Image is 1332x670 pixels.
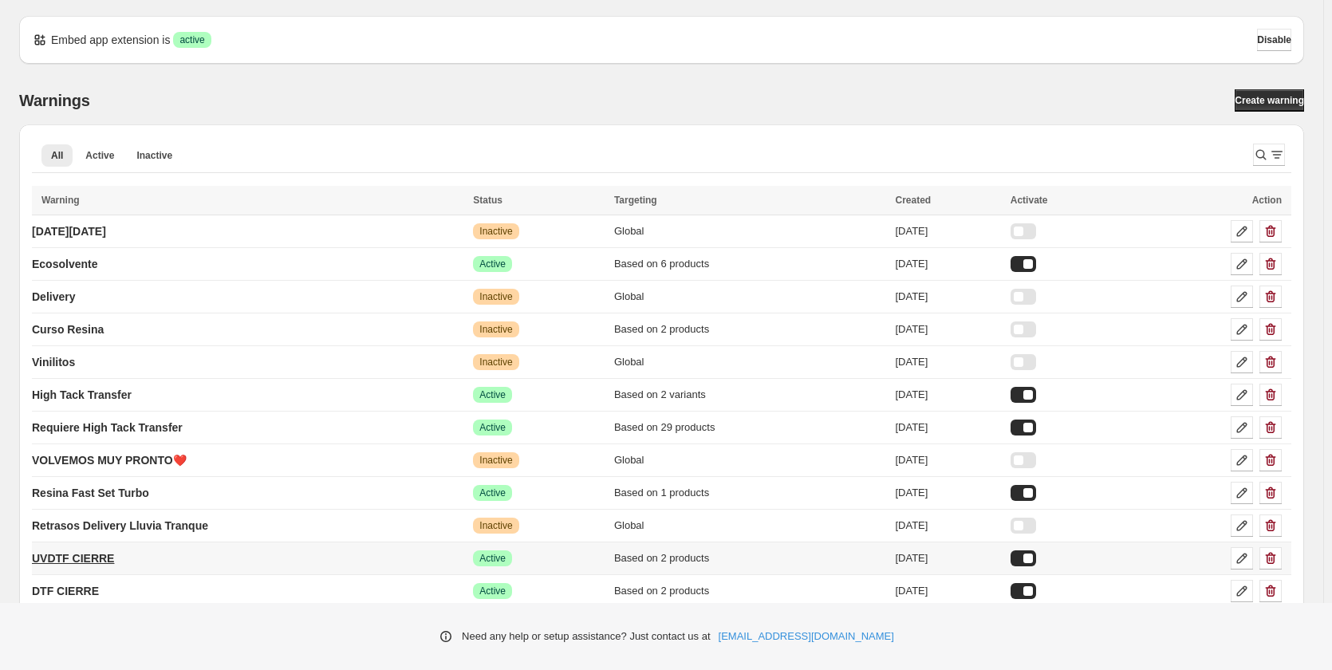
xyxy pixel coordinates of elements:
span: Active [479,388,506,401]
span: Active [479,258,506,270]
a: High Tack Transfer [32,382,132,408]
span: Warning [41,195,80,206]
div: Global [614,452,886,468]
p: Resina Fast Set Turbo [32,485,149,501]
button: Search and filter results [1253,144,1285,166]
span: Active [479,585,506,597]
p: Requiere High Tack Transfer [32,420,183,436]
a: Requiere High Tack Transfer [32,415,183,440]
h2: Warnings [19,91,90,110]
p: VOLVEMOS MUY PRONTO❤️ [32,452,187,468]
div: [DATE] [895,420,1000,436]
a: Retrasos Delivery Lluvia Tranque [32,513,208,538]
p: DTF CIERRE [32,583,99,599]
a: Delivery [32,284,75,309]
span: Activate [1011,195,1048,206]
div: Global [614,289,886,305]
span: active [179,33,204,46]
span: Inactive [479,290,512,303]
div: Global [614,354,886,370]
span: Created [895,195,931,206]
div: Based on 2 products [614,321,886,337]
a: UVDTF CIERRE [32,546,114,571]
span: Create warning [1235,94,1304,107]
span: Active [479,552,506,565]
p: Embed app extension is [51,32,170,48]
p: [DATE][DATE] [32,223,106,239]
span: Status [473,195,502,206]
p: High Tack Transfer [32,387,132,403]
div: [DATE] [895,289,1000,305]
button: Disable [1257,29,1291,51]
a: [DATE][DATE] [32,219,106,244]
span: Inactive [479,323,512,336]
p: Vinilitos [32,354,75,370]
div: Based on 1 products [614,485,886,501]
div: Based on 2 products [614,550,886,566]
div: [DATE] [895,452,1000,468]
a: [EMAIL_ADDRESS][DOMAIN_NAME] [719,629,894,644]
span: Targeting [614,195,657,206]
p: Retrasos Delivery Lluvia Tranque [32,518,208,534]
div: Based on 2 variants [614,387,886,403]
a: Ecosolvente [32,251,97,277]
div: [DATE] [895,583,1000,599]
span: All [51,149,63,162]
a: DTF CIERRE [32,578,99,604]
div: [DATE] [895,223,1000,239]
span: Active [479,487,506,499]
span: Inactive [479,225,512,238]
div: [DATE] [895,354,1000,370]
div: [DATE] [895,485,1000,501]
a: Vinilitos [32,349,75,375]
div: Global [614,223,886,239]
div: [DATE] [895,256,1000,272]
div: [DATE] [895,518,1000,534]
span: Inactive [136,149,172,162]
span: Action [1252,195,1282,206]
div: Global [614,518,886,534]
span: Active [85,149,114,162]
p: Curso Resina [32,321,104,337]
a: Create warning [1235,89,1304,112]
p: Delivery [32,289,75,305]
span: Inactive [479,519,512,532]
div: [DATE] [895,321,1000,337]
p: Ecosolvente [32,256,97,272]
div: Based on 2 products [614,583,886,599]
div: Based on 6 products [614,256,886,272]
a: VOLVEMOS MUY PRONTO❤️ [32,447,187,473]
p: UVDTF CIERRE [32,550,114,566]
span: Inactive [479,454,512,467]
div: [DATE] [895,387,1000,403]
span: Active [479,421,506,434]
div: [DATE] [895,550,1000,566]
div: Based on 29 products [614,420,886,436]
span: Disable [1257,33,1291,46]
a: Resina Fast Set Turbo [32,480,149,506]
a: Curso Resina [32,317,104,342]
span: Inactive [479,356,512,368]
